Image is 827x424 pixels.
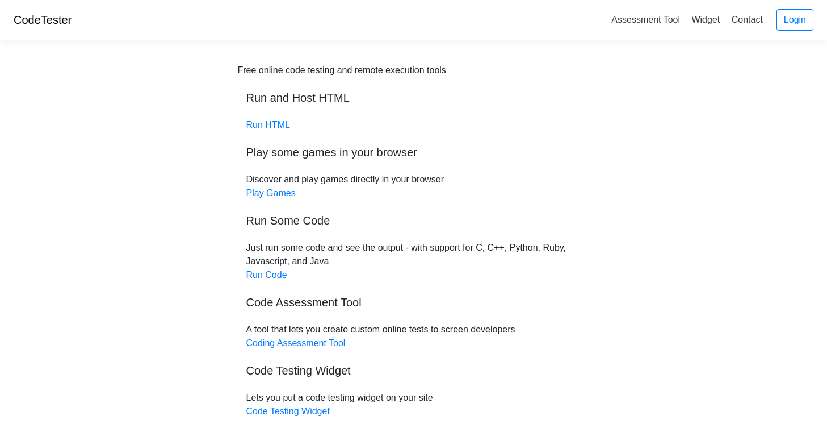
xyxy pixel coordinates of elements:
h5: Code Assessment Tool [246,296,581,309]
a: Login [776,9,813,31]
a: Widget [687,10,724,29]
a: Coding Assessment Tool [246,338,346,348]
a: Play Games [246,188,296,198]
a: Run HTML [246,120,290,130]
div: Discover and play games directly in your browser Just run some code and see the output - with sup... [238,64,590,418]
a: Run Code [246,270,287,280]
h5: Code Testing Widget [246,364,581,377]
a: CodeTester [14,14,72,26]
a: Contact [727,10,767,29]
h5: Run and Host HTML [246,91,581,105]
h5: Play some games in your browser [246,146,581,159]
h5: Run Some Code [246,214,581,227]
a: Code Testing Widget [246,406,330,416]
div: Free online code testing and remote execution tools [238,64,446,77]
a: Assessment Tool [607,10,685,29]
